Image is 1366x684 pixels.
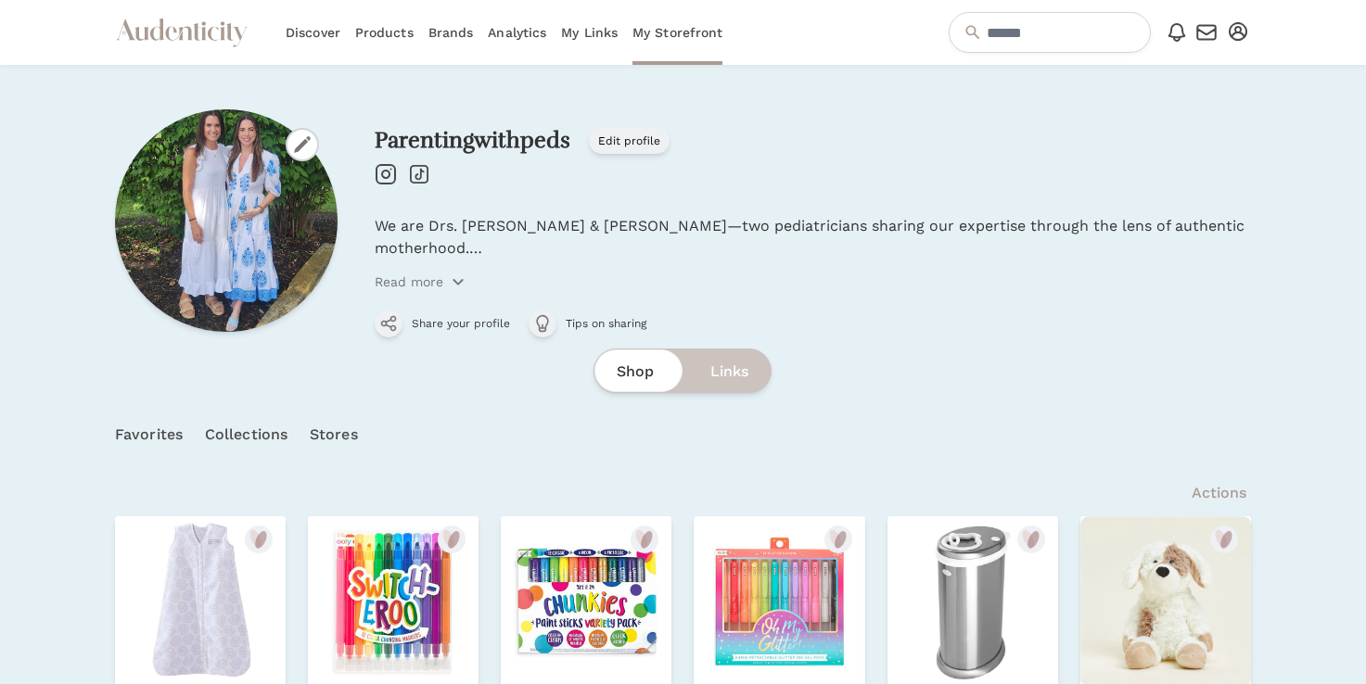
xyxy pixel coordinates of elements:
label: Change photo [286,128,319,161]
button: Read more [375,272,466,291]
p: Read more [375,272,443,291]
span: Shop [617,361,654,383]
button: Share your profile [375,310,510,337]
a: Edit profile [589,128,670,154]
span: Links [710,361,748,383]
span: Actions [1192,484,1246,501]
a: Parentingwithpeds [375,126,570,154]
a: Stores [310,402,358,467]
a: Actions [1187,477,1251,509]
a: Collections [205,402,287,467]
p: We are Drs. [PERSON_NAME] & [PERSON_NAME]—two pediatricians sharing our expertise through the len... [375,215,1251,260]
span: Tips on sharing [566,316,646,331]
a: Favorites [115,402,183,467]
a: Tips on sharing [529,310,646,337]
img: Profile picture [115,109,338,332]
span: Share your profile [412,316,510,331]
